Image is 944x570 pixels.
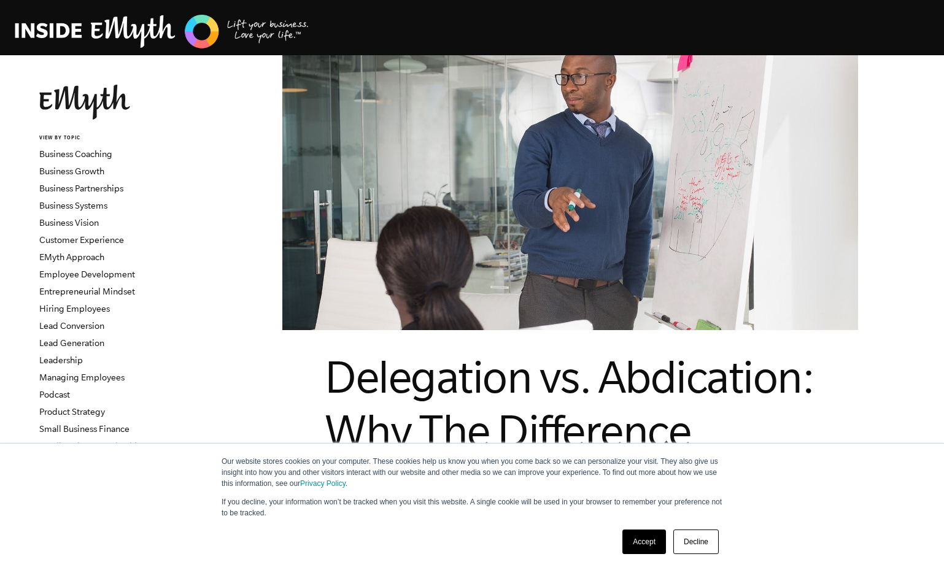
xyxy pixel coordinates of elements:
[39,304,110,314] a: Hiring Employees
[39,166,104,176] a: Business Growth
[39,287,135,296] a: Entrepreneurial Mindset
[39,252,104,262] a: EMyth Approach
[39,407,105,417] a: Product Strategy
[222,456,722,489] p: Our website stores cookies on your computer. These cookies help us know you when you come back so...
[39,269,135,279] a: Employee Development
[673,530,719,554] a: Decline
[222,496,722,518] p: If you decline, your information won’t be tracked when you visit this website. A single cookie wi...
[39,338,104,348] a: Lead Generation
[39,183,123,193] a: Business Partnerships
[39,201,107,210] a: Business Systems
[300,479,346,488] a: Privacy Policy
[15,13,309,50] img: EMyth Business Coaching
[622,530,666,554] a: Accept
[39,85,130,120] img: EMyth
[39,235,124,245] a: Customer Experience
[39,390,70,399] a: Podcast
[39,149,112,159] a: Business Coaching
[39,321,104,331] a: Lead Conversion
[39,372,125,382] a: Managing Employees
[39,355,83,365] a: Leadership
[39,218,99,228] a: Business Vision
[325,352,813,510] span: Delegation vs. Abdication: Why The Difference Matters
[39,134,187,142] h6: VIEW BY TOPIC
[39,424,130,434] a: Small Business Finance
[39,441,142,451] a: Small Business Leadership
